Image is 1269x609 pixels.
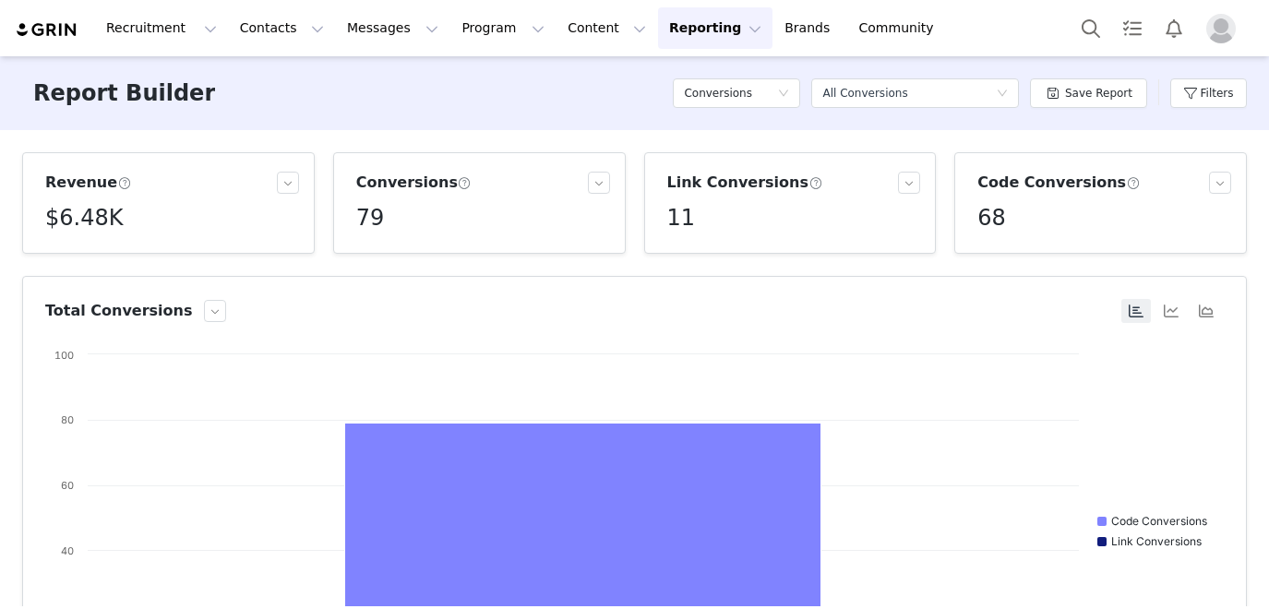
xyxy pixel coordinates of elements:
[356,172,472,194] h3: Conversions
[667,201,696,234] h5: 11
[45,300,193,322] h3: Total Conversions
[229,7,335,49] button: Contacts
[1071,7,1111,49] button: Search
[1195,14,1254,43] button: Profile
[1030,78,1147,108] button: Save Report
[977,172,1140,194] h3: Code Conversions
[61,413,74,426] text: 80
[977,201,1006,234] h5: 68
[684,79,752,107] h5: Conversions
[1206,14,1236,43] img: placeholder-profile.jpg
[848,7,953,49] a: Community
[45,172,131,194] h3: Revenue
[1170,78,1247,108] button: Filters
[773,7,846,49] a: Brands
[1111,534,1202,548] text: Link Conversions
[33,77,215,110] h3: Report Builder
[658,7,772,49] button: Reporting
[61,479,74,492] text: 60
[822,79,907,107] div: All Conversions
[450,7,556,49] button: Program
[667,172,823,194] h3: Link Conversions
[1154,7,1194,49] button: Notifications
[778,88,789,101] i: icon: down
[336,7,449,49] button: Messages
[95,7,228,49] button: Recruitment
[61,544,74,557] text: 40
[1112,7,1153,49] a: Tasks
[356,201,385,234] h5: 79
[45,201,123,234] h5: $6.48K
[1111,514,1207,528] text: Code Conversions
[557,7,657,49] button: Content
[15,21,79,39] img: grin logo
[997,88,1008,101] i: icon: down
[54,349,74,362] text: 100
